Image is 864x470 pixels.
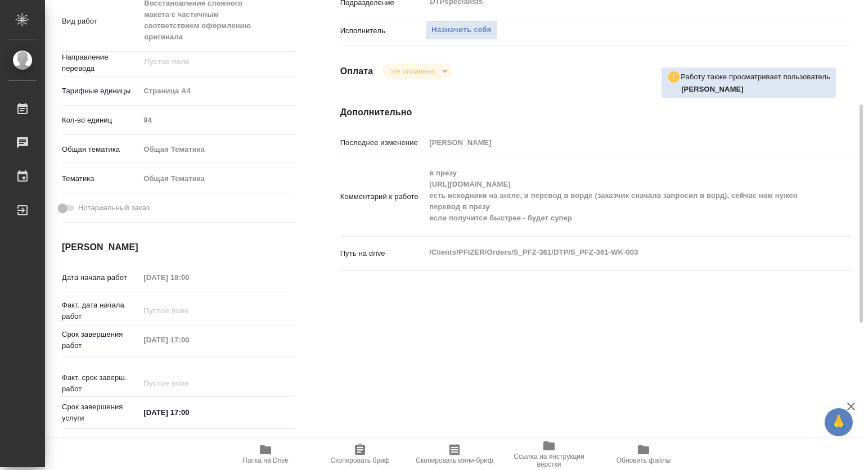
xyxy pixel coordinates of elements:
[139,82,295,101] div: Страница А4
[431,24,491,37] span: Назначить себя
[340,106,852,119] h4: Дополнительно
[425,243,809,262] textarea: /Clients/PFIZER/Orders/S_PFZ-361/DTP/S_PFZ-361-WK-003
[62,173,139,184] p: Тематика
[388,66,438,76] button: Не оплачена
[681,85,744,93] b: [PERSON_NAME]
[502,439,596,470] button: Ссылка на инструкции верстки
[62,401,139,424] p: Срок завершения услуги
[139,302,238,319] input: Пустое поле
[340,248,426,259] p: Путь на drive
[340,191,426,202] p: Комментарий к работе
[616,457,671,464] span: Обновить файлы
[139,404,238,421] input: ✎ Введи что-нибудь
[143,55,268,69] input: Пустое поле
[62,329,139,351] p: Срок завершения работ
[330,457,389,464] span: Скопировать бриф
[139,269,238,286] input: Пустое поле
[681,84,830,95] p: Оксютович Ирина
[681,71,830,83] p: Работу также просматривает пользователь
[425,164,809,228] textarea: в презу [URL][DOMAIN_NAME] есть исходники на англе, и перевод в ворде (заказчик сначала запросил ...
[340,137,426,148] p: Последнее изменение
[425,134,809,151] input: Пустое поле
[596,439,691,470] button: Обновить файлы
[242,457,289,464] span: Папка на Drive
[62,115,139,126] p: Кол-во единиц
[416,457,493,464] span: Скопировать мини-бриф
[139,332,238,348] input: Пустое поле
[139,140,295,159] div: Общая Тематика
[425,20,497,40] button: Назначить себя
[313,439,407,470] button: Скопировать бриф
[62,272,139,283] p: Дата начала работ
[407,439,502,470] button: Скопировать мини-бриф
[62,85,139,97] p: Тарифные единицы
[78,202,150,214] span: Нотариальный заказ
[508,453,589,468] span: Ссылка на инструкции верстки
[62,144,139,155] p: Общая тематика
[139,169,295,188] div: Общая Тематика
[62,372,139,395] p: Факт. срок заверш. работ
[62,300,139,322] p: Факт. дата начала работ
[139,375,238,391] input: Пустое поле
[829,410,848,434] span: 🙏
[382,64,451,79] div: Не оплачена
[340,65,373,78] h4: Оплата
[62,241,295,254] h4: [PERSON_NAME]
[139,112,295,128] input: Пустое поле
[62,52,139,74] p: Направление перевода
[825,408,853,436] button: 🙏
[340,25,426,37] p: Исполнитель
[62,16,139,27] p: Вид работ
[218,439,313,470] button: Папка на Drive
